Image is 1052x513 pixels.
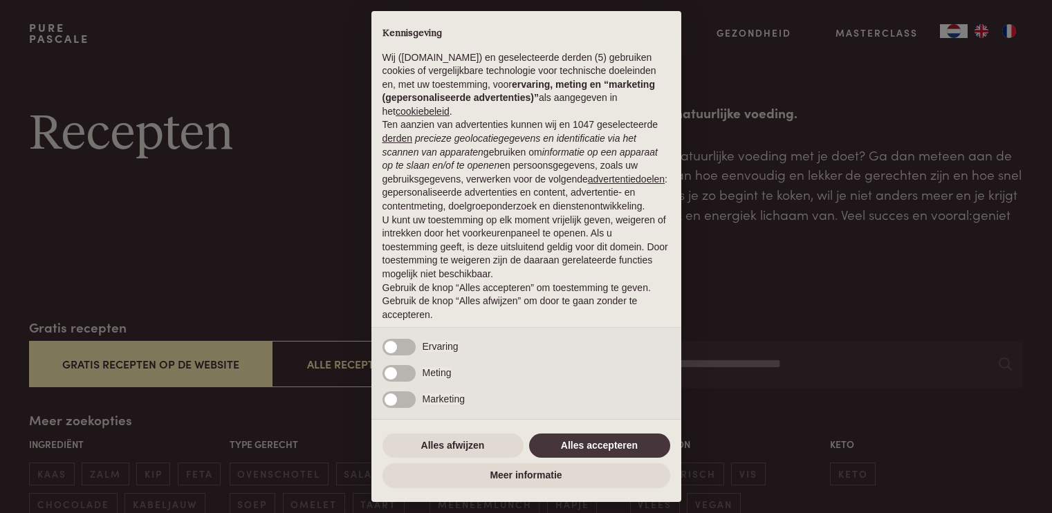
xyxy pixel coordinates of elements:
[382,132,413,146] button: derden
[382,133,636,158] em: precieze geolocatiegegevens en identificatie via het scannen van apparaten
[382,463,670,488] button: Meer informatie
[423,367,452,378] span: Meting
[382,433,524,458] button: Alles afwijzen
[588,173,665,187] button: advertentiedoelen
[382,51,670,119] p: Wij ([DOMAIN_NAME]) en geselecteerde derden (5) gebruiken cookies of vergelijkbare technologie vo...
[396,106,450,117] a: cookiebeleid
[382,79,655,104] strong: ervaring, meting en “marketing (gepersonaliseerde advertenties)”
[382,118,670,213] p: Ten aanzien van advertenties kunnen wij en 1047 geselecteerde gebruiken om en persoonsgegevens, z...
[382,147,658,171] em: informatie op een apparaat op te slaan en/of te openen
[529,433,670,458] button: Alles accepteren
[423,393,465,404] span: Marketing
[423,341,459,352] span: Ervaring
[382,28,670,40] h2: Kennisgeving
[382,281,670,322] p: Gebruik de knop “Alles accepteren” om toestemming te geven. Gebruik de knop “Alles afwijzen” om d...
[382,214,670,281] p: U kunt uw toestemming op elk moment vrijelijk geven, weigeren of intrekken door het voorkeurenpan...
